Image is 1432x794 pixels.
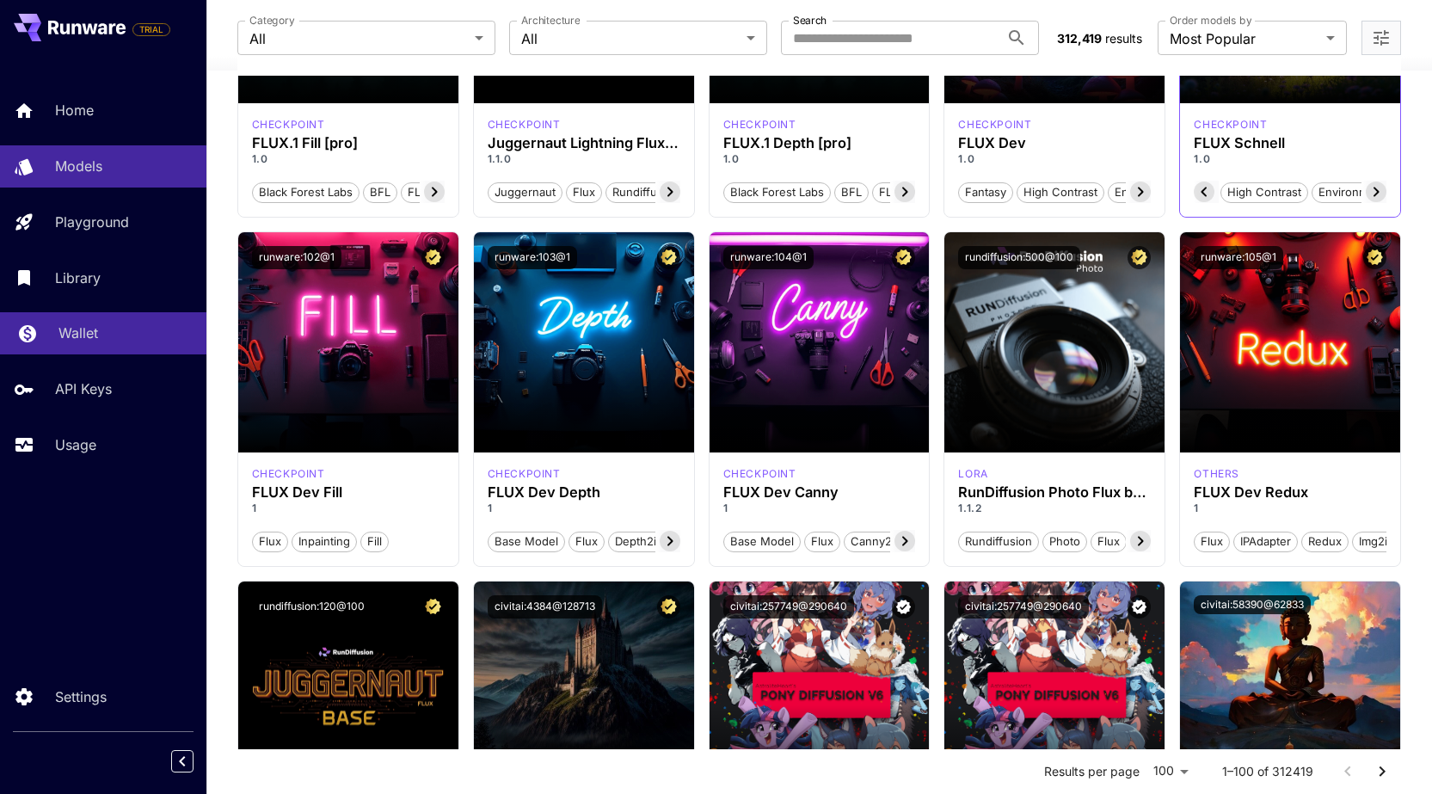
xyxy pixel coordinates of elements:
[567,184,601,201] span: flux
[55,434,96,455] p: Usage
[1091,533,1126,551] span: flux
[793,13,827,28] label: Search
[958,484,1151,501] h3: RunDiffusion Photo Flux by RunDiffusion
[566,181,602,203] button: flux
[958,135,1151,151] h3: FLUX Dev
[1043,533,1086,551] span: photo
[521,28,740,49] span: All
[252,484,445,501] h3: FLUX Dev Fill
[402,184,498,201] span: FLUX.1 Fill [pro]
[488,466,561,482] div: FLUX.1 D
[958,181,1013,203] button: Fantasy
[488,466,561,482] p: checkpoint
[292,533,356,551] span: Inpainting
[171,750,194,772] button: Collapse sidebar
[488,135,680,151] div: Juggernaut Lightning Flux by RunDiffusion
[606,184,685,201] span: rundiffusion
[723,181,831,203] button: Black Forest Labs
[959,184,1012,201] span: Fantasy
[605,181,686,203] button: rundiffusion
[521,13,580,28] label: Architecture
[252,595,372,619] button: rundiffusion:120@100
[252,117,325,132] p: checkpoint
[723,246,814,269] button: runware:104@1
[1146,759,1195,784] div: 100
[804,530,840,552] button: Flux
[845,533,917,551] span: canny2img
[252,246,341,269] button: runware:102@1
[401,181,499,203] button: FLUX.1 Fill [pro]
[1128,595,1151,619] button: Verified working
[55,686,107,707] p: Settings
[249,13,295,28] label: Category
[958,117,1031,132] p: checkpoint
[1352,530,1410,552] button: img2img
[1194,466,1239,482] p: others
[608,530,679,552] button: depth2img
[1195,533,1229,551] span: Flux
[488,117,561,132] p: checkpoint
[55,212,129,232] p: Playground
[1353,533,1410,551] span: img2img
[1128,246,1151,269] button: Certified Model – Vetted for best performance and includes a commercial license.
[1233,530,1298,552] button: IPAdapter
[1194,135,1386,151] div: FLUX Schnell
[723,135,916,151] h3: FLUX.1 Depth [pro]
[252,181,360,203] button: Black Forest Labs
[58,323,98,343] p: Wallet
[1194,246,1283,269] button: runware:105@1
[249,28,468,49] span: All
[488,151,680,167] p: 1.1.0
[184,746,206,777] div: Collapse sidebar
[292,530,357,552] button: Inpainting
[55,379,112,399] p: API Keys
[1194,530,1230,552] button: Flux
[1017,184,1103,201] span: High Contrast
[1194,117,1267,132] p: checkpoint
[1221,184,1307,201] span: High Contrast
[488,246,577,269] button: runware:103@1
[723,484,916,501] h3: FLUX Dev Canny
[421,246,445,269] button: Certified Model – Vetted for best performance and includes a commercial license.
[569,533,604,551] span: Flux
[252,466,325,482] p: checkpoint
[1105,31,1142,46] span: results
[1194,501,1386,516] p: 1
[723,530,801,552] button: Base model
[892,595,915,619] button: Verified working
[723,151,916,167] p: 1.0
[1109,184,1188,201] span: Environment
[568,530,605,552] button: Flux
[1170,13,1251,28] label: Order models by
[489,533,564,551] span: Base model
[834,181,869,203] button: BFL
[958,151,1151,167] p: 1.0
[1057,31,1102,46] span: 312,419
[835,184,868,201] span: BFL
[723,466,796,482] div: FLUX.1 D
[1312,184,1392,201] span: Environment
[253,533,287,551] span: Flux
[724,533,800,551] span: Base model
[872,181,987,203] button: FLUX.1 Depth [pro]
[1108,181,1189,203] button: Environment
[1044,763,1140,780] p: Results per page
[1194,484,1386,501] h3: FLUX Dev Redux
[1301,530,1349,552] button: Redux
[958,117,1031,132] div: FLUX.1 D
[253,184,359,201] span: Black Forest Labs
[1194,595,1311,614] button: civitai:58390@62833
[1312,181,1392,203] button: Environment
[1365,754,1399,789] button: Go to next page
[252,501,445,516] p: 1
[609,533,679,551] span: depth2img
[488,501,680,516] p: 1
[132,19,170,40] span: Add your payment card to enable full platform functionality.
[958,466,987,482] div: FLUX.1 D
[958,466,987,482] p: lora
[723,595,854,619] button: civitai:257749@290640
[1222,763,1313,780] p: 1–100 of 312419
